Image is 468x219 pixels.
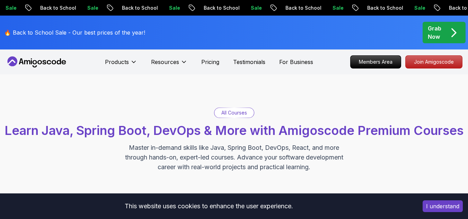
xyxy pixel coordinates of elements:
[362,4,409,11] p: Back to School
[164,4,186,11] p: Sale
[201,58,219,66] a: Pricing
[327,4,349,11] p: Sale
[350,55,401,69] a: Members Area
[428,24,441,41] p: Grab Now
[245,4,267,11] p: Sale
[351,56,401,68] p: Members Area
[279,58,313,66] a: For Business
[5,123,463,138] span: Learn Java, Spring Boot, DevOps & More with Amigoscode Premium Courses
[118,143,351,172] p: Master in-demand skills like Java, Spring Boot, DevOps, React, and more through hands-on, expert-...
[105,58,137,72] button: Products
[116,4,164,11] p: Back to School
[151,58,179,66] p: Resources
[5,199,412,214] div: This website uses cookies to enhance the user experience.
[406,56,462,68] p: Join Amigoscode
[409,4,431,11] p: Sale
[198,4,245,11] p: Back to School
[82,4,104,11] p: Sale
[405,55,462,69] a: Join Amigoscode
[233,58,265,66] a: Testimonials
[105,58,129,66] p: Products
[280,4,327,11] p: Back to School
[151,58,187,72] button: Resources
[423,200,463,212] button: Accept cookies
[4,28,145,37] p: 🔥 Back to School Sale - Our best prices of the year!
[35,4,82,11] p: Back to School
[221,109,247,116] p: All Courses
